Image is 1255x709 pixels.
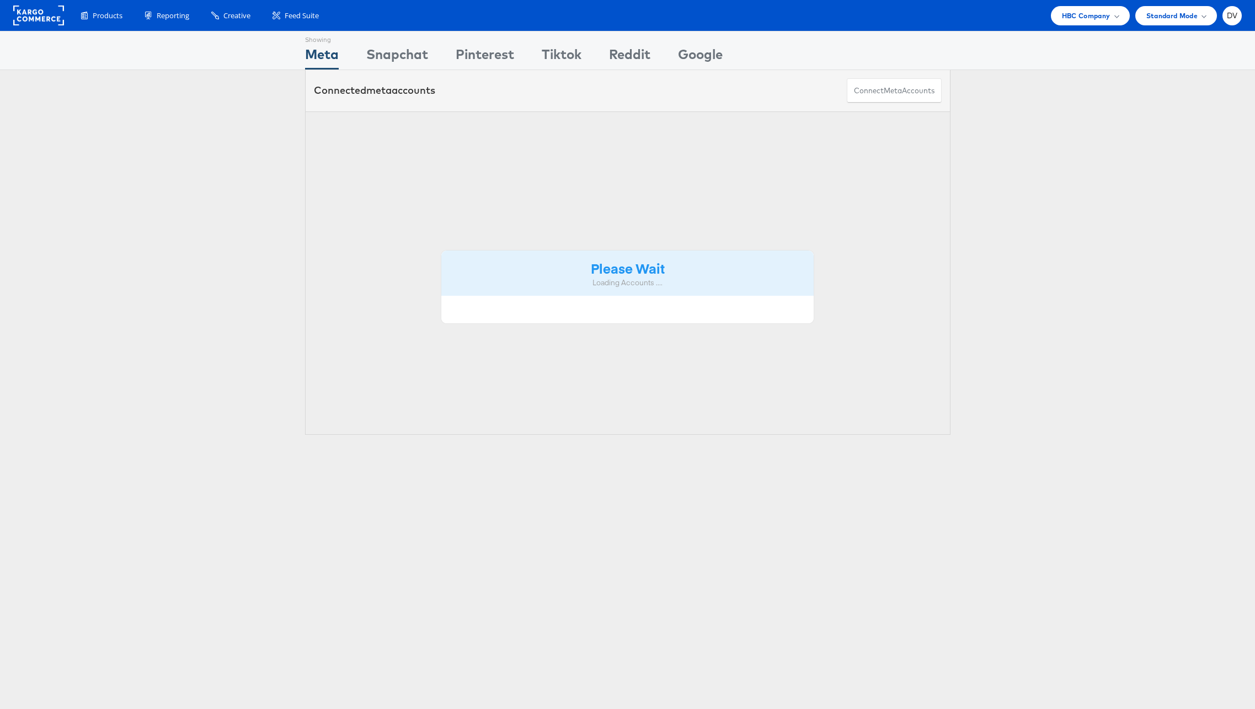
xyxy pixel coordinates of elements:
span: meta [366,84,392,97]
span: Standard Mode [1146,10,1198,22]
span: Products [93,10,122,21]
div: Meta [305,45,339,70]
span: Reporting [157,10,189,21]
div: Reddit [609,45,650,70]
button: ConnectmetaAccounts [847,78,942,103]
span: DV [1227,12,1238,19]
strong: Please Wait [591,259,665,277]
span: meta [884,86,902,96]
span: HBC Company [1062,10,1110,22]
div: Google [678,45,723,70]
div: Showing [305,31,339,45]
span: Creative [223,10,250,21]
div: Tiktok [542,45,581,70]
div: Pinterest [456,45,514,70]
span: Feed Suite [285,10,319,21]
div: Snapchat [366,45,428,70]
div: Connected accounts [314,83,435,98]
div: Loading Accounts .... [450,278,806,288]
